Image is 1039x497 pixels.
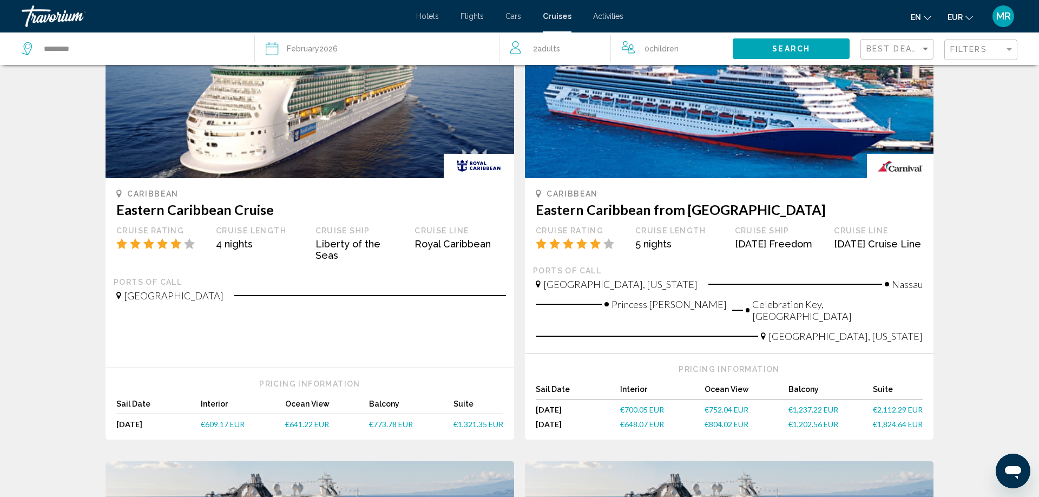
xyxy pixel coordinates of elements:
span: February [287,44,319,53]
span: en [911,13,921,22]
span: €804.02 EUR [705,420,748,429]
div: Ocean View [285,400,370,414]
mat-select: Sort by [866,45,930,54]
div: [DATE] Cruise Line [834,238,923,250]
span: 0 [645,41,679,56]
button: February2026 [266,32,488,65]
div: Ports of call [533,266,925,276]
div: [DATE] [536,405,620,414]
a: €804.02 EUR [705,420,789,429]
span: [GEOGRAPHIC_DATA] [124,290,223,302]
span: Children [649,44,679,53]
span: Adults [537,44,560,53]
div: Cruise Line [834,226,923,236]
a: €609.17 EUR [201,420,285,429]
a: €1,237.22 EUR [788,405,873,414]
span: Caribbean [127,189,179,198]
div: Cruise Rating [116,226,205,236]
div: Royal Caribbean [415,238,503,250]
img: rci_new_resized.gif [444,154,514,178]
a: €1,824.64 EUR [873,420,923,429]
button: Search [733,38,850,58]
div: Cruise Ship [315,226,404,236]
div: Cruise Length [635,226,724,236]
a: €1,321.35 EUR [453,420,503,429]
a: €773.78 EUR [369,420,453,429]
span: [GEOGRAPHIC_DATA], [US_STATE] [543,278,698,290]
span: €1,202.56 EUR [788,420,838,429]
h3: Eastern Caribbean from [GEOGRAPHIC_DATA] [536,201,923,218]
button: Change currency [948,9,973,25]
a: €1,202.56 EUR [788,420,873,429]
div: Balcony [369,400,453,414]
img: 1716545262.png [525,5,933,178]
a: Cars [505,12,521,21]
a: €648.07 EUR [620,420,705,429]
div: 4 nights [216,238,305,250]
span: 2 [533,41,560,56]
div: Cruise Rating [536,226,624,236]
span: €609.17 EUR [201,420,245,429]
div: Liberty of the Seas [315,238,404,261]
span: Caribbean [547,189,598,198]
span: Filters [950,45,987,54]
div: [DATE] [536,420,620,429]
span: Princess [PERSON_NAME] [611,298,727,310]
img: 1595239940.png [106,5,514,178]
button: Travelers: 2 adults, 0 children [499,32,733,65]
div: 5 nights [635,238,724,250]
button: Filter [944,39,1017,61]
div: Interior [620,385,705,400]
div: Cruise Line [415,226,503,236]
span: Search [772,45,810,54]
span: MR [996,11,1011,22]
span: €700.05 EUR [620,405,664,414]
a: Flights [461,12,484,21]
div: [DATE] Freedom [735,238,824,250]
span: €752.04 EUR [705,405,748,414]
div: Cruise Length [216,226,305,236]
span: Celebration Key, [GEOGRAPHIC_DATA] [752,298,923,322]
a: Hotels [416,12,439,21]
div: Cruise Ship [735,226,824,236]
span: €648.07 EUR [620,420,664,429]
a: €700.05 EUR [620,405,705,414]
a: Activities [593,12,623,21]
a: €752.04 EUR [705,405,789,414]
img: carnival.gif [867,154,933,178]
div: Pricing Information [116,379,503,389]
div: [DATE] [116,420,201,429]
span: EUR [948,13,963,22]
a: Cruises [543,12,571,21]
div: Sail Date [536,385,620,400]
div: Interior [201,400,285,414]
iframe: Bouton de lancement de la fenêtre de messagerie [996,454,1030,488]
div: Pricing Information [536,364,923,374]
a: €641.22 EUR [285,420,370,429]
span: €1,237.22 EUR [788,405,838,414]
div: Suite [453,400,503,414]
span: €773.78 EUR [369,420,413,429]
div: Suite [873,385,923,400]
span: Nassau [892,278,923,290]
h3: Eastern Caribbean Cruise [116,201,503,218]
a: €2,112.29 EUR [873,405,923,414]
div: Sail Date [116,400,201,414]
span: €641.22 EUR [285,420,329,429]
div: Ocean View [705,385,789,400]
a: Travorium [22,5,405,27]
span: Best Deals [866,44,923,53]
div: 2026 [287,41,338,56]
button: Change language [911,9,931,25]
span: [GEOGRAPHIC_DATA], [US_STATE] [768,330,923,342]
div: Ports of call [114,277,506,287]
button: User Menu [989,5,1017,28]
